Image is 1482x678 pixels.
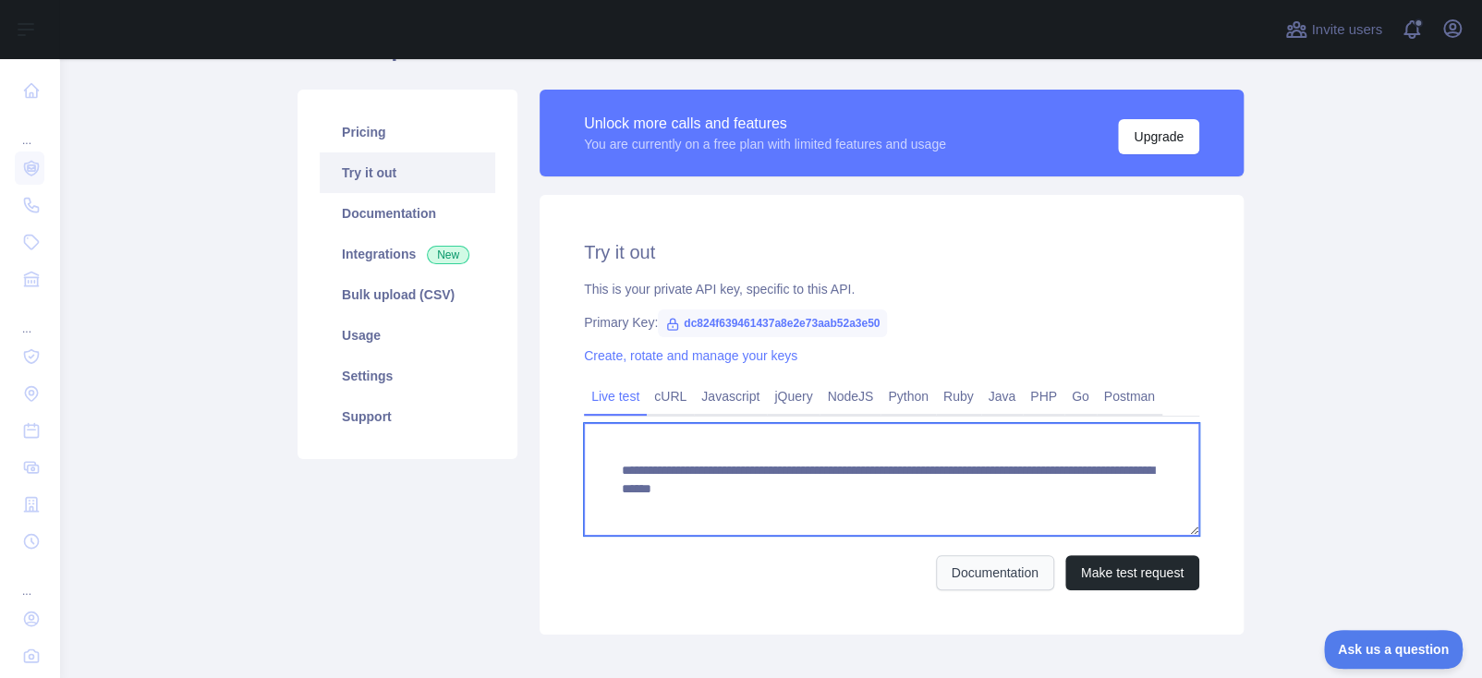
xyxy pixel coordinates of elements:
[1118,119,1199,154] button: Upgrade
[320,396,495,437] a: Support
[15,562,44,599] div: ...
[694,381,767,411] a: Javascript
[820,381,881,411] a: NodeJS
[1097,381,1162,411] a: Postman
[1324,630,1464,669] iframe: Toggle Customer Support
[1282,15,1386,44] button: Invite users
[584,381,647,411] a: Live test
[15,299,44,336] div: ...
[1064,381,1097,411] a: Go
[881,381,936,411] a: Python
[1065,555,1199,590] button: Make test request
[658,309,887,337] span: dc824f639461437a8e2e73aab52a3e50
[584,348,797,363] a: Create, rotate and manage your keys
[1311,19,1382,41] span: Invite users
[320,152,495,193] a: Try it out
[767,381,820,411] a: jQuery
[584,239,1199,265] h2: Try it out
[936,381,981,411] a: Ruby
[320,274,495,315] a: Bulk upload (CSV)
[584,135,946,153] div: You are currently on a free plan with limited features and usage
[320,193,495,234] a: Documentation
[584,313,1199,332] div: Primary Key:
[320,234,495,274] a: Integrations New
[981,381,1024,411] a: Java
[647,381,694,411] a: cURL
[1023,381,1064,411] a: PHP
[15,111,44,148] div: ...
[320,356,495,396] a: Settings
[584,113,946,135] div: Unlock more calls and features
[427,246,469,264] span: New
[936,555,1054,590] a: Documentation
[320,315,495,356] a: Usage
[584,280,1199,298] div: This is your private API key, specific to this API.
[320,112,495,152] a: Pricing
